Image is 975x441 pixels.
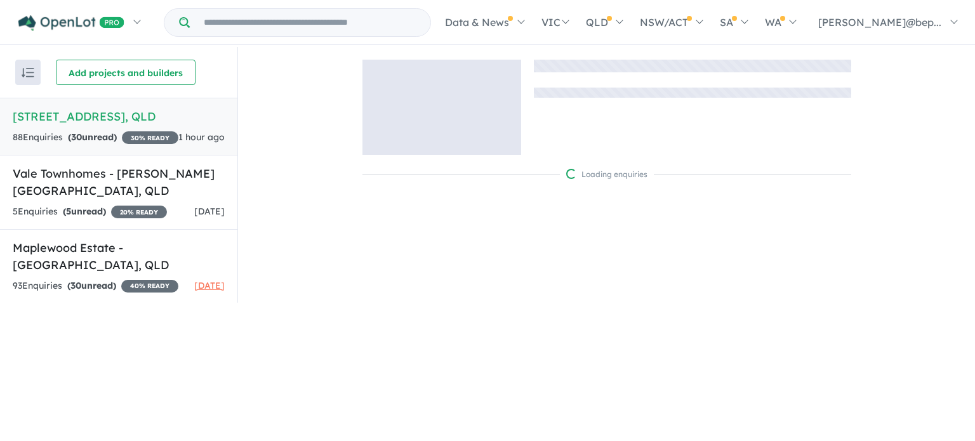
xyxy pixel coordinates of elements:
[194,280,225,291] span: [DATE]
[192,9,428,36] input: Try estate name, suburb, builder or developer
[194,206,225,217] span: [DATE]
[818,16,941,29] span: [PERSON_NAME]@bep...
[13,130,178,145] div: 88 Enquir ies
[13,279,178,294] div: 93 Enquir ies
[22,68,34,77] img: sort.svg
[122,131,178,144] span: 30 % READY
[13,239,225,273] h5: Maplewood Estate - [GEOGRAPHIC_DATA] , QLD
[13,204,167,220] div: 5 Enquir ies
[121,280,178,293] span: 40 % READY
[68,131,117,143] strong: ( unread)
[71,131,82,143] span: 30
[67,280,116,291] strong: ( unread)
[63,206,106,217] strong: ( unread)
[178,131,225,143] span: 1 hour ago
[56,60,196,85] button: Add projects and builders
[70,280,81,291] span: 30
[13,108,225,125] h5: [STREET_ADDRESS] , QLD
[13,165,225,199] h5: Vale Townhomes - [PERSON_NAME][GEOGRAPHIC_DATA] , QLD
[18,15,124,31] img: Openlot PRO Logo White
[111,206,167,218] span: 20 % READY
[566,168,647,181] div: Loading enquiries
[66,206,71,217] span: 5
